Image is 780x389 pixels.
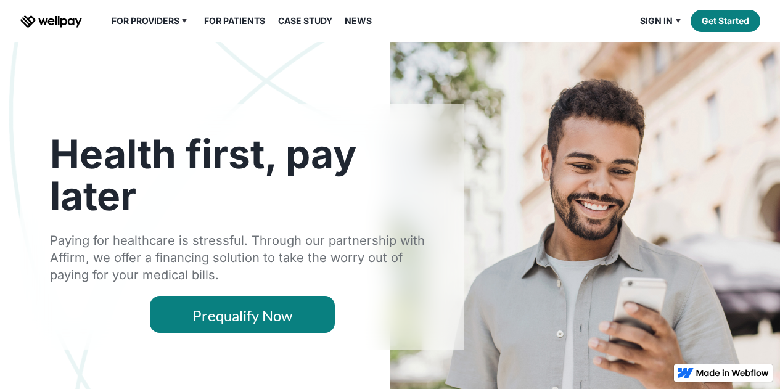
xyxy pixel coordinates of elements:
[640,14,673,28] div: Sign in
[104,14,197,28] div: For Providers
[150,296,335,333] a: Prequalify Now
[271,14,340,28] a: Case Study
[633,14,691,28] div: Sign in
[50,133,435,217] h1: Health first, pay later
[112,14,179,28] div: For Providers
[20,14,82,28] a: home
[691,10,760,32] a: Get Started
[337,14,379,28] a: News
[696,369,769,377] img: Made in Webflow
[197,14,273,28] a: For Patients
[50,232,435,284] div: Paying for healthcare is stressful. Through our partnership with Affirm, we offer a financing sol...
